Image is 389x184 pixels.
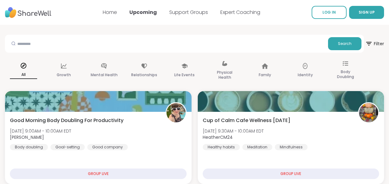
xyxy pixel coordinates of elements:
[50,144,85,150] div: Goal-setting
[359,10,375,15] span: SIGN UP
[359,103,378,122] img: HeatherCM24
[166,103,186,122] img: Adrienne_QueenOfTheDawn
[10,117,123,124] span: Good Morning Body Doubling For Productivity
[242,144,272,150] div: Meditation
[312,6,347,19] a: LOG IN
[10,71,37,79] p: All
[91,71,118,79] p: Mental Health
[131,71,157,79] p: Relationships
[169,9,208,16] a: Support Groups
[338,41,352,46] span: Search
[298,71,313,79] p: Identity
[349,6,384,19] button: SIGN UP
[57,71,71,79] p: Growth
[87,144,128,150] div: Good company
[10,144,48,150] div: Body doubling
[10,134,44,140] b: [PERSON_NAME]
[322,10,336,15] span: LOG IN
[211,69,238,81] p: Physical Health
[332,68,359,81] p: Body Doubling
[365,35,384,53] button: Filter
[103,9,117,16] a: Home
[259,71,271,79] p: Family
[203,117,290,124] span: Cup of Calm Cafe Wellness [DATE]
[129,9,157,16] a: Upcoming
[203,144,240,150] div: Healthy habits
[275,144,308,150] div: Mindfulness
[220,9,260,16] a: Expert Coaching
[203,169,379,179] div: GROUP LIVE
[328,37,361,50] button: Search
[203,128,264,134] span: [DATE] 9:30AM - 10:00AM EDT
[5,4,51,21] img: ShareWell Nav Logo
[10,128,71,134] span: [DATE] 9:00AM - 10:00AM EDT
[203,134,233,140] b: HeatherCM24
[365,36,384,51] span: Filter
[10,169,187,179] div: GROUP LIVE
[174,71,195,79] p: Life Events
